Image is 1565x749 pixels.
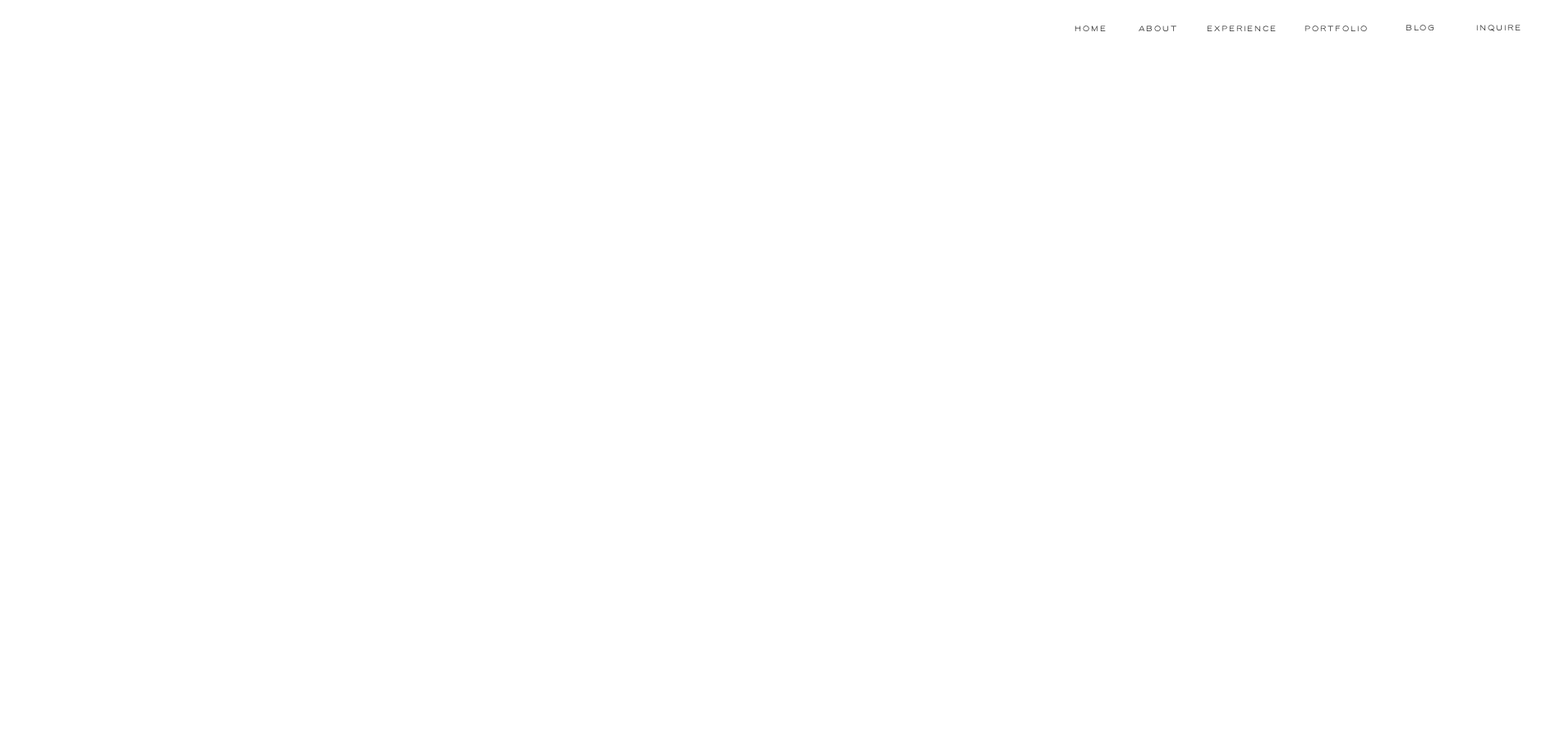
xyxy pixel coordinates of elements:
a: Home [1072,22,1109,35]
h1: scroll to view the portfolio [1093,608,1284,628]
h2: "there is one thing the photograph must contain...the humanity of the moment." -[PERSON_NAME] [698,297,868,389]
a: blog [1388,21,1452,35]
a: Inquire [1471,21,1528,35]
a: Portfolio [1305,22,1366,35]
a: About [1139,22,1175,35]
a: experience [1205,22,1278,35]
